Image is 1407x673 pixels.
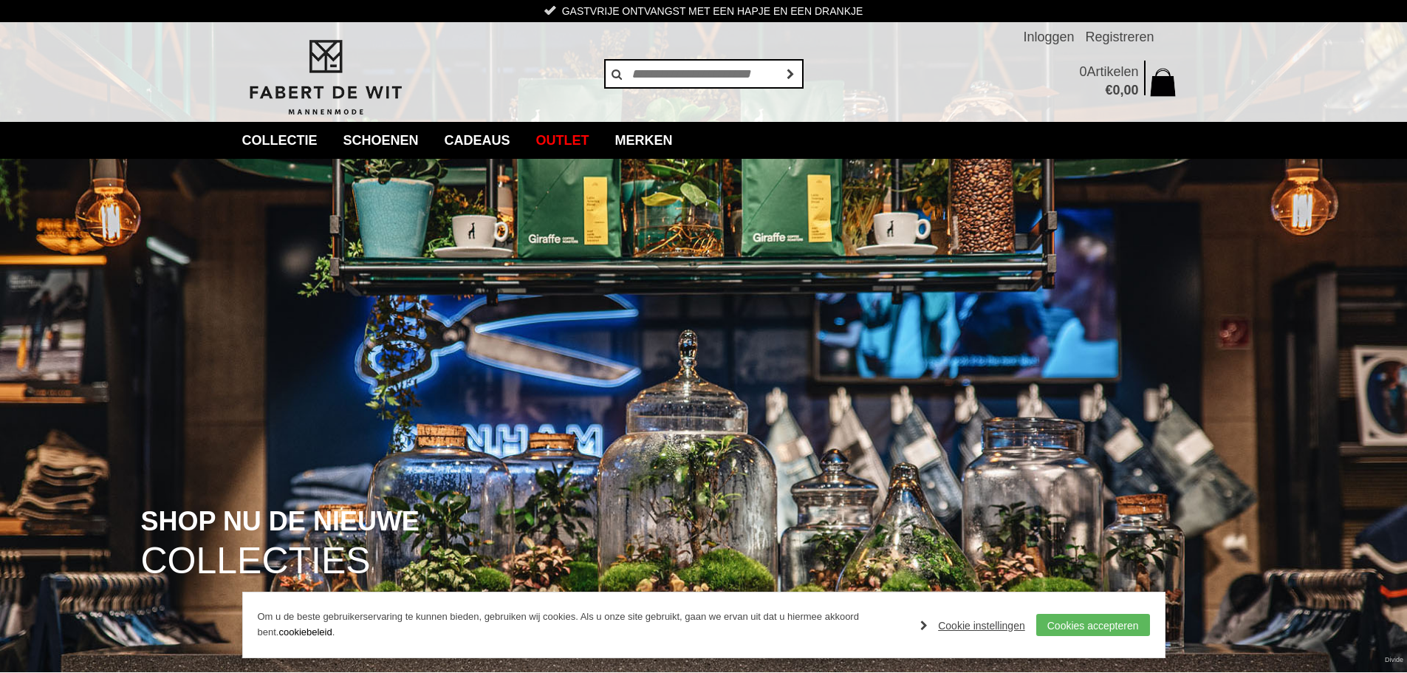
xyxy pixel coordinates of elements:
[1123,83,1138,98] span: 00
[141,508,420,536] span: SHOP NU DE NIEUWE
[258,609,906,640] p: Om u de beste gebruikerservaring te kunnen bieden, gebruiken wij cookies. Als u onze site gebruik...
[525,122,600,159] a: Outlet
[278,626,332,638] a: cookiebeleid
[1079,64,1086,79] span: 0
[141,542,371,580] span: COLLECTIES
[1085,22,1154,52] a: Registreren
[332,122,430,159] a: Schoenen
[1120,83,1123,98] span: ,
[920,615,1025,637] a: Cookie instellingen
[1105,83,1112,98] span: €
[1036,614,1150,636] a: Cookies accepteren
[1023,22,1074,52] a: Inloggen
[1112,83,1120,98] span: 0
[242,38,408,117] img: Fabert de Wit
[1086,64,1138,79] span: Artikelen
[1385,651,1403,669] a: Divide
[231,122,329,159] a: collectie
[604,122,684,159] a: Merken
[434,122,521,159] a: Cadeaus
